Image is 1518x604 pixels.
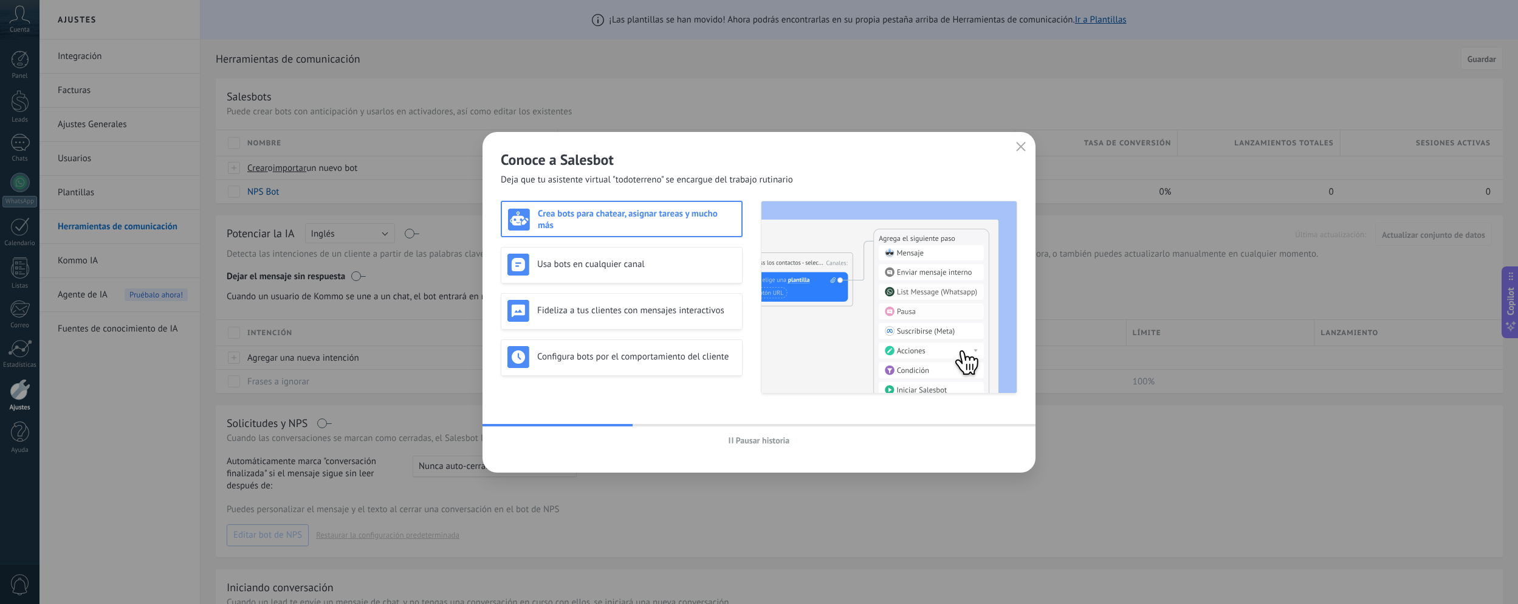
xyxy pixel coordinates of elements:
h2: Conoce a Salesbot [501,150,1017,169]
span: Pausar historia [736,436,790,445]
h3: Configura bots por el comportamiento del cliente [537,351,736,363]
h3: Fideliza a tus clientes con mensajes interactivos [537,305,736,316]
button: Pausar historia [723,431,795,450]
h3: Usa bots en cualquier canal [537,259,736,270]
h3: Crea bots para chatear, asignar tareas y mucho más [538,208,735,231]
span: Deja que tu asistente virtual "todoterreno" se encargue del trabajo rutinario [501,174,793,186]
